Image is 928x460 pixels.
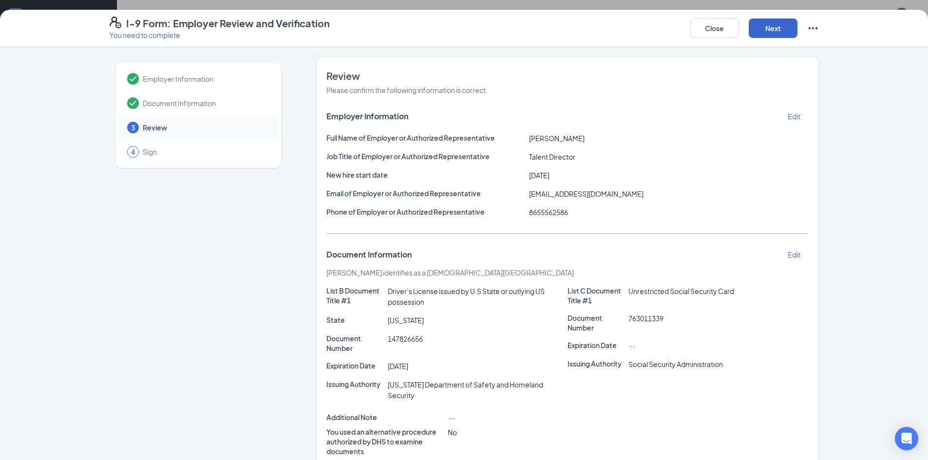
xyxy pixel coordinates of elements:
[448,413,455,422] span: --
[529,134,585,143] span: [PERSON_NAME]
[326,286,384,305] p: List B Document Title #1
[628,287,734,295] span: Unrestricted Social Security Card
[143,98,267,108] span: Document Information
[628,360,723,368] span: Social Security Administration
[388,380,543,400] span: [US_STATE] Department of Safety and Homeland Security
[326,361,384,370] p: Expiration Date
[326,86,488,94] span: Please confirm the following information is correct.
[326,207,525,217] p: Phone of Employer or Authorized Representative
[143,147,267,157] span: Sign
[628,314,663,323] span: 763011339
[690,18,739,38] button: Close
[529,152,575,161] span: Talent Director
[529,189,644,198] span: [EMAIL_ADDRESS][DOMAIN_NAME]
[388,334,423,343] span: 147826656
[143,74,267,84] span: Employer Information
[326,188,525,198] p: Email of Employer or Authorized Representative
[127,97,139,109] svg: Checkmark
[143,123,267,132] span: Review
[749,18,797,38] button: Next
[326,427,444,456] p: You used an alternative procedure authorized by DHS to examine documents
[326,268,574,277] span: [PERSON_NAME] identifies as a [DEMOGRAPHIC_DATA][GEOGRAPHIC_DATA]
[807,22,819,34] svg: Ellipses
[326,379,384,389] p: Issuing Authority
[326,315,384,325] p: State
[127,73,139,85] svg: Checkmark
[326,111,408,121] span: Employer Information
[568,340,625,350] p: Expiration Date
[326,69,808,83] span: Review
[326,333,384,353] p: Document Number
[388,316,424,325] span: [US_STATE]
[326,133,525,143] p: Full Name of Employer or Authorized Representative
[110,17,121,28] svg: FormI9EVerifyIcon
[326,412,444,422] p: Additional Note
[895,427,918,450] div: Open Intercom Messenger
[448,428,457,437] span: No
[529,171,549,180] span: [DATE]
[628,341,635,350] span: --
[529,208,568,217] span: 8655562586
[388,287,545,306] span: Driver’s License issued by U.S State or outlying US possession
[788,250,800,259] p: Edit
[326,250,412,259] span: Document Information
[131,147,135,157] span: 4
[131,123,135,132] span: 3
[110,30,330,40] p: You need to complete
[788,111,800,121] p: Edit
[388,362,408,370] span: [DATE]
[568,313,625,332] p: Document Number
[126,17,330,30] h4: I-9 Form: Employer Review and Verification
[568,359,625,368] p: Issuing Authority
[326,170,525,180] p: New hire start date
[568,286,625,305] p: List C Document Title #1
[326,151,525,161] p: Job Title of Employer or Authorized Representative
